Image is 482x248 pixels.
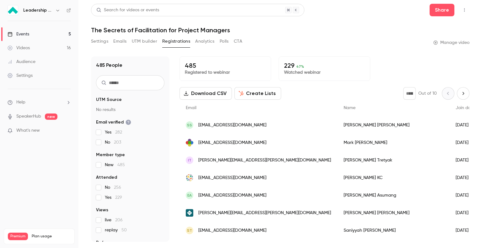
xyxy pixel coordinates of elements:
button: Share [430,4,454,16]
span: Attended [96,174,117,181]
img: globalpeace.org [186,174,193,182]
div: Saniyyah [PERSON_NAME] [337,222,449,239]
p: 485 [185,62,266,69]
p: Watched webinar [284,69,365,76]
div: [DATE] [449,204,481,222]
span: 256 [114,185,121,190]
div: [DATE] [449,169,481,187]
h6: Leadership Strategies - 2025 Webinars [23,7,53,13]
div: [DATE] [449,151,481,169]
span: EA [187,193,192,198]
span: live [105,217,123,223]
span: [EMAIL_ADDRESS][DOMAIN_NAME] [198,175,266,181]
span: [PERSON_NAME][EMAIL_ADDRESS][PERSON_NAME][DOMAIN_NAME] [198,157,331,164]
button: Create Lists [234,87,281,100]
span: Email [186,106,196,110]
div: [PERSON_NAME] KC [337,169,449,187]
span: Referrer [96,240,114,246]
button: Polls [220,36,229,46]
button: Registrations [162,36,190,46]
p: Registered to webinar [185,69,266,76]
span: What's new [16,127,40,134]
span: Name [344,106,356,110]
button: Emails [113,36,126,46]
button: Next page [457,87,469,100]
div: [DATE] [449,222,481,239]
button: Settings [91,36,108,46]
span: Join date [456,106,475,110]
h1: 485 People [96,61,122,69]
div: [PERSON_NAME] [PERSON_NAME] [337,204,449,222]
span: new [45,113,57,120]
span: 203 [114,140,121,145]
img: pse.com [186,209,193,217]
span: Yes [105,194,122,201]
span: [EMAIL_ADDRESS][DOMAIN_NAME] [198,140,266,146]
div: [PERSON_NAME] Asumang [337,187,449,204]
button: Analytics [195,36,215,46]
span: Member type [96,152,125,158]
span: Plan usage [32,234,71,239]
div: Mark [PERSON_NAME] [337,134,449,151]
span: Yes [105,129,122,135]
div: [PERSON_NAME] [PERSON_NAME] [337,116,449,134]
iframe: Noticeable Trigger [63,128,71,134]
span: 485 [117,163,125,167]
a: SpeakerHub [16,113,41,120]
div: Search for videos or events [96,7,159,13]
h1: The Secrets of Facilitation for Project Managers [91,26,469,34]
p: 229 [284,62,365,69]
span: ST [187,228,192,233]
span: 47 % [296,64,304,69]
li: help-dropdown-opener [8,99,71,106]
img: markentrekin.com [186,139,193,146]
span: SS [187,122,192,128]
div: Events [8,31,29,37]
span: replay [105,227,127,233]
p: No results [96,107,164,113]
span: No [105,184,121,191]
a: Manage video [433,40,469,46]
div: [PERSON_NAME] Tretyak [337,151,449,169]
span: Premium [8,233,28,240]
button: Download CSV [179,87,232,100]
span: [PERSON_NAME][EMAIL_ADDRESS][PERSON_NAME][DOMAIN_NAME] [198,210,331,216]
span: 206 [115,218,123,222]
span: 229 [115,195,122,200]
p: Out of 10 [418,90,437,97]
span: Email verified [96,119,131,125]
div: [DATE] [449,116,481,134]
img: Leadership Strategies - 2025 Webinars [8,5,18,15]
span: UTM Source [96,97,122,103]
span: 50 [121,228,127,232]
span: Views [96,207,108,213]
span: [EMAIL_ADDRESS][DOMAIN_NAME] [198,227,266,234]
div: [DATE] [449,187,481,204]
div: Audience [8,59,35,65]
div: [DATE] [449,134,481,151]
span: No [105,139,121,145]
div: Settings [8,72,33,79]
div: Videos [8,45,30,51]
span: New [105,162,125,168]
span: [EMAIL_ADDRESS][DOMAIN_NAME] [198,192,266,199]
span: IT [188,157,191,163]
button: UTM builder [132,36,157,46]
span: 282 [115,130,122,135]
span: [EMAIL_ADDRESS][DOMAIN_NAME] [198,122,266,129]
span: Help [16,99,25,106]
button: CTA [234,36,242,46]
